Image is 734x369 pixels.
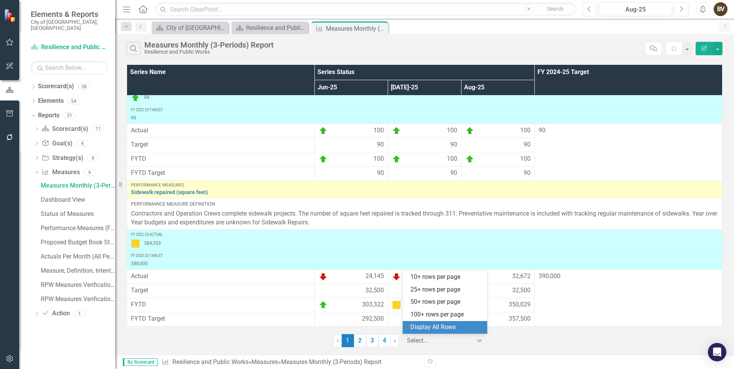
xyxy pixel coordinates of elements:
div: Display All Rows [410,323,483,332]
a: Action [41,309,69,318]
span: › [394,337,396,344]
a: Measures Monthly (3-Periods) Report [39,180,115,192]
a: Scorecard(s) [41,125,88,133]
img: On Target [131,93,140,102]
div: Open Intercom Messenger [708,343,726,361]
div: Resilience and Public Works [144,49,274,55]
span: 384,353 [144,241,161,246]
a: Scorecard(s) [38,82,74,91]
span: ‹ [337,337,339,344]
div: Measures Monthly (3-Periods) Report [144,41,274,49]
span: 100 [447,126,457,135]
div: 4 [76,140,89,147]
img: ClearPoint Strategy [4,8,18,22]
div: 25+ rows per page [410,285,483,294]
div: Measures Monthly (3-Periods) Report [281,358,382,366]
div: Resilience and Public Works [246,23,306,33]
a: RPW Measures Verification Report [39,279,115,291]
div: Actuals Per Month (All Periods YTD) [41,253,115,260]
span: 90 [377,140,384,149]
span: 90 [524,169,531,178]
img: Below Plan [319,272,328,281]
span: Elements & Reports [31,10,107,19]
span: 100 [520,155,531,164]
input: Search ClearPoint... [155,3,577,16]
span: 303,322 [362,300,384,310]
span: 357,500 [509,315,531,323]
img: On Target [319,300,328,310]
span: Actual [131,272,311,281]
a: Measures [251,358,278,366]
td: Double-Click to Edit Right Click for Context Menu [127,181,722,198]
td: Double-Click to Edit [314,270,388,284]
button: Aug-25 [599,2,672,16]
span: FYTD [131,155,311,163]
td: Double-Click to Edit [314,138,388,152]
td: Double-Click to Edit [388,124,461,138]
div: 38 [78,83,90,90]
div: RPW Measures Verification Report [41,282,115,288]
span: Target [131,140,311,149]
a: Proposed Budget Book Strategic Planning [39,236,115,249]
input: Search Below... [31,61,107,74]
img: On Target [319,155,328,164]
a: Measure, Definition, Intention, Source [39,265,115,277]
td: Double-Click to Edit [314,124,388,138]
a: City of [GEOGRAPHIC_DATA] [154,23,226,33]
td: Double-Click to Edit [127,138,315,152]
a: 2 [354,334,366,347]
a: Reports [38,111,60,120]
img: Caution [131,239,140,248]
img: Below Plan [392,272,401,281]
button: BV [714,2,727,16]
span: FYTD Target [131,315,311,323]
span: 388,000 [131,261,148,266]
a: Status of Measures [39,208,115,220]
a: 3 [366,334,379,347]
button: Search [536,4,575,15]
td: Double-Click to Edit [127,251,722,270]
div: 11 [92,126,104,132]
a: 4 [379,334,391,347]
img: On Target [465,155,474,164]
td: Double-Click to Edit [127,124,315,138]
div: RPW Measures Verification Report [41,296,115,303]
small: City of [GEOGRAPHIC_DATA], [GEOGRAPHIC_DATA] [31,19,107,31]
a: Sidewalk repaired (square feet) [131,189,718,195]
td: Double-Click to Edit [388,270,461,284]
td: Double-Click to Edit [461,284,534,298]
span: Actual [131,126,311,135]
div: Aug-25 [602,5,670,14]
td: Double-Click to Edit [127,198,722,229]
span: 100 [374,126,384,135]
img: On Target [392,155,401,164]
td: Double-Click to Edit [534,270,722,326]
span: Target [131,286,311,295]
div: FY 2022-23 Target [131,107,718,113]
div: Status of Measures [41,211,115,217]
a: Resilience and Public Works [172,358,248,366]
span: 100 [520,126,531,135]
a: Performance Measures (Fiscal Year Comparison) [39,222,115,234]
div: FY 2022-23 Actual [131,232,718,237]
a: Measures [41,168,79,177]
td: Double-Click to Edit [388,138,461,152]
span: 90 [131,115,136,120]
div: Measure, Definition, Intention, Source [41,267,115,274]
div: 1 [74,310,86,317]
span: FYTD [131,300,311,309]
td: Double-Click to Edit [388,284,461,298]
div: Dashboard View [41,196,115,203]
td: Double-Click to Edit [461,270,534,284]
span: 90 [450,140,457,149]
span: FYTD Target [131,169,311,178]
div: City of [GEOGRAPHIC_DATA] [166,23,226,33]
td: Double-Click to Edit [314,284,388,298]
div: Measures Monthly (3-Periods) Report [41,182,115,189]
a: Goal(s) [41,139,72,148]
div: Proposed Budget Book Strategic Planning [41,239,115,246]
span: 350,029 [509,300,531,310]
td: Double-Click to Edit [127,284,315,298]
span: 390,000 [539,272,560,280]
